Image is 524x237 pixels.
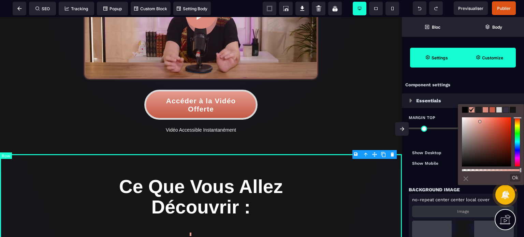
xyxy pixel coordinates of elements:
[478,197,490,202] span: cover
[462,173,470,184] a: ⨯
[416,97,441,105] p: Essentials
[409,99,412,103] img: loading
[410,48,463,68] span: Settings
[435,197,465,202] span: center center
[35,6,50,11] span: SEO
[263,2,276,15] span: View components
[85,156,317,204] h1: Ce Que Vous Allez Découvrir :
[497,6,511,11] span: Publier
[489,107,495,113] span: rgb(197, 90, 71)
[496,107,502,113] span: rgb(218, 215, 215)
[134,6,167,11] span: Custom Block
[85,108,317,118] text: Vidéo Accessible Instantanément
[409,186,460,194] p: Background Image
[279,2,293,15] span: Screenshot
[463,48,516,68] span: Open Style Manager
[402,17,463,37] span: Open Blocks
[510,174,520,181] button: Ok
[103,6,122,11] span: Popup
[466,197,476,202] span: local
[469,107,475,113] span: rgb(228, 155, 142)
[457,209,469,214] p: Image
[462,107,468,113] span: rgb(0, 0, 0)
[177,6,207,11] span: Setting Body
[482,107,489,113] span: rgb(220, 138, 123)
[492,25,502,30] strong: Body
[458,6,483,11] span: Previsualiser
[412,160,463,167] p: Show Mobile
[503,107,509,113] span: rgb(54, 48, 68)
[432,55,448,60] strong: Settings
[482,55,503,60] strong: Customize
[412,149,463,156] p: Show Desktop
[432,25,440,30] strong: Bloc
[409,115,435,120] span: Margin Top
[65,6,88,11] span: Tracking
[476,107,482,113] span: rgb(33, 33, 35)
[463,17,524,37] span: Open Layer Manager
[412,197,434,202] span: no-repeat
[514,186,517,194] a: x
[402,78,524,92] div: Component settings
[510,107,516,113] span: rgb(21, 21, 21)
[454,1,488,15] span: Preview
[144,73,258,103] button: Accéder à la Vidéo Offerte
